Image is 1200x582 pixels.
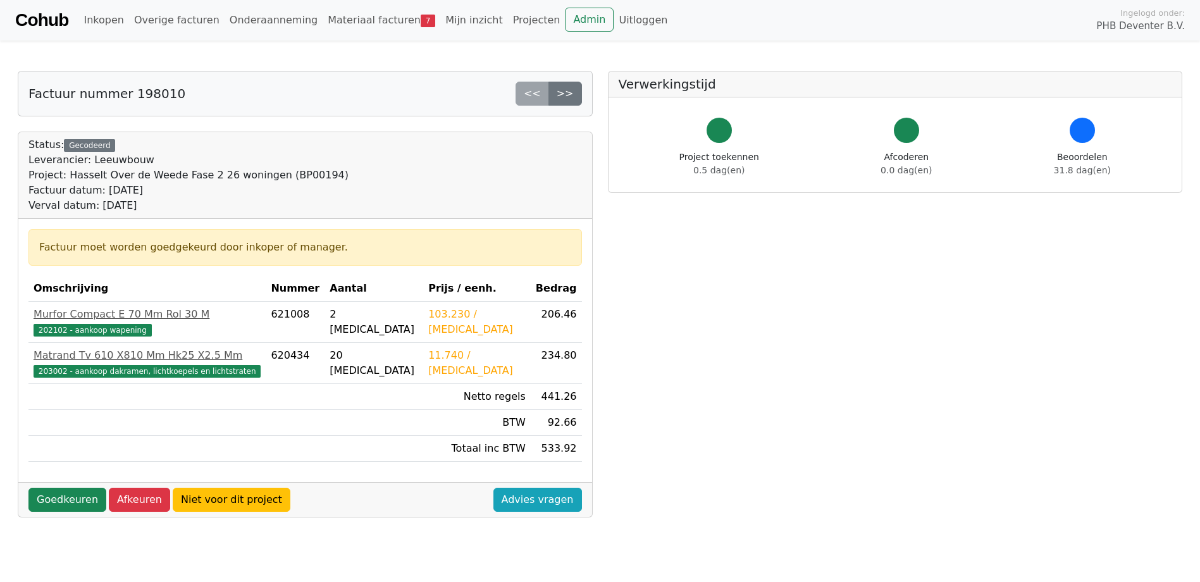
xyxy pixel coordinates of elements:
[423,384,531,410] td: Netto regels
[531,302,582,343] td: 206.46
[34,348,261,378] a: Matrand Tv 610 X810 Mm Hk25 X2.5 Mm203002 - aankoop dakramen, lichtkoepels en lichtstraten
[548,82,582,106] a: >>
[1096,19,1185,34] span: PHB Deventer B.V.
[531,410,582,436] td: 92.66
[330,348,418,378] div: 20 [MEDICAL_DATA]
[325,276,423,302] th: Aantal
[440,8,508,33] a: Mijn inzicht
[225,8,323,33] a: Onderaanneming
[619,77,1172,92] h5: Verwerkingstijd
[531,276,582,302] th: Bedrag
[565,8,614,32] a: Admin
[881,151,932,177] div: Afcoderen
[173,488,290,512] a: Niet voor dit project
[15,5,68,35] a: Cohub
[493,488,582,512] a: Advies vragen
[34,307,261,337] a: Murfor Compact E 70 Mm Rol 30 M202102 - aankoop wapening
[881,165,932,175] span: 0.0 dag(en)
[428,348,526,378] div: 11.740 / [MEDICAL_DATA]
[28,86,185,101] h5: Factuur nummer 198010
[330,307,418,337] div: 2 [MEDICAL_DATA]
[421,15,435,27] span: 7
[28,137,349,213] div: Status:
[323,8,440,33] a: Materiaal facturen7
[1054,151,1111,177] div: Beoordelen
[34,365,261,378] span: 203002 - aankoop dakramen, lichtkoepels en lichtstraten
[28,488,106,512] a: Goedkeuren
[39,240,571,255] div: Factuur moet worden goedgekeurd door inkoper of manager.
[28,276,266,302] th: Omschrijving
[266,302,325,343] td: 621008
[423,276,531,302] th: Prijs / eenh.
[28,183,349,198] div: Factuur datum: [DATE]
[428,307,526,337] div: 103.230 / [MEDICAL_DATA]
[64,139,115,152] div: Gecodeerd
[531,436,582,462] td: 533.92
[1120,7,1185,19] span: Ingelogd onder:
[109,488,170,512] a: Afkeuren
[679,151,759,177] div: Project toekennen
[34,348,261,363] div: Matrand Tv 610 X810 Mm Hk25 X2.5 Mm
[34,324,152,337] span: 202102 - aankoop wapening
[614,8,672,33] a: Uitloggen
[28,198,349,213] div: Verval datum: [DATE]
[28,152,349,168] div: Leverancier: Leeuwbouw
[423,410,531,436] td: BTW
[266,343,325,384] td: 620434
[129,8,225,33] a: Overige facturen
[1054,165,1111,175] span: 31.8 dag(en)
[423,436,531,462] td: Totaal inc BTW
[28,168,349,183] div: Project: Hasselt Over de Weede Fase 2 26 woningen (BP00194)
[266,276,325,302] th: Nummer
[531,384,582,410] td: 441.26
[508,8,566,33] a: Projecten
[34,307,261,322] div: Murfor Compact E 70 Mm Rol 30 M
[78,8,128,33] a: Inkopen
[693,165,745,175] span: 0.5 dag(en)
[531,343,582,384] td: 234.80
